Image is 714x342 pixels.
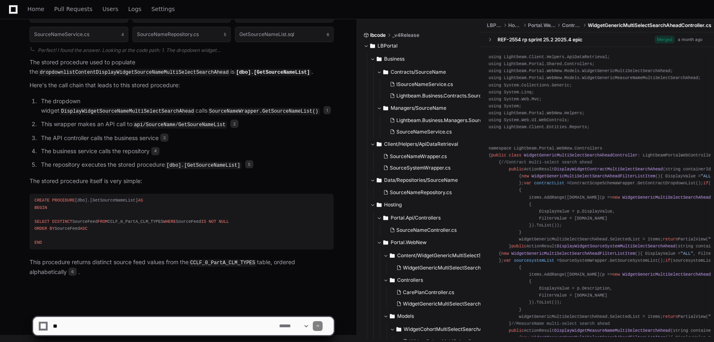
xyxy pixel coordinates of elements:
h1: GetSourceNameList.sql [239,32,294,37]
p: The API controller calls the business service [41,134,334,143]
span: WidgetGenericMultiSelectSearchAheadController [524,152,637,157]
span: 1 [323,106,331,114]
span: WidgetGenericMultiSelectSearchAhead.css [403,265,505,271]
span: new [521,174,529,179]
span: 5 [245,160,253,168]
span: DisplayWidgetContractMultiSelectSearchAhead [554,167,663,172]
button: SourceNameController.cs [387,224,482,236]
button: ISourceNameService.cs [387,79,489,90]
span: 4 [121,31,124,38]
div: Perfect! I found the answer. Looking at the code path: 1. The dropdown widget `DisplayWidgetSourc... [38,47,334,54]
button: SourceNameService.cs [387,126,489,138]
p: The business service calls the repository [41,147,334,156]
button: SourceNameWrapper.cs [380,151,476,162]
span: WidgetGenericMultiSelectSearchAheadFilterListItem [511,251,635,256]
svg: Directory [377,200,382,210]
span: lbcode [370,32,386,39]
button: Business [370,52,481,66]
span: Lightbeam.Business.Contracts.SourceName.csproj [396,93,514,99]
span: Data/Repositories/SourceName [384,177,458,183]
span: if [665,258,670,263]
span: Hosting [384,202,402,208]
code: SourceNameWrapper.GetSourceNameList() [207,108,320,115]
span: NOT NULL [209,219,229,224]
span: Client/Helpers/ApiDataRetrieval [384,141,458,147]
div: REF-2554 rp sprint 25.2 2025.4 epic [498,36,582,43]
button: LBPortal [364,39,474,52]
span: if [703,181,708,186]
span: 6 [68,267,77,276]
button: Managers/SourceName [377,102,487,115]
svg: Directory [370,41,375,51]
span: BY [50,226,55,231]
span: SourceNameWrapper.cs [390,153,447,160]
svg: Directory [383,67,388,77]
span: public [511,244,526,249]
p: The stored procedure used to populate the is . [30,58,334,77]
span: SourceSystemWrapper.cs [390,165,450,171]
div: a month ago [678,36,703,43]
span: //Contract multi-select search ahead [501,159,592,164]
span: BEGIN [34,205,47,210]
span: WidgetGenericMultiSelectSearchAheadController.cs [588,22,712,29]
p: Here's the call chain that leads to this stored procedure: [30,81,334,90]
span: = [557,258,559,263]
button: SourceNameService.cs4 [30,27,128,42]
button: Portal.WebNew [377,236,487,249]
span: Portal.WebNew [528,22,555,29]
button: WidgetGenericMultiSelectSearchAhead.css [393,262,496,274]
code: CCLF_0_PartA_CLM_TYPES [189,259,257,267]
span: AS [138,198,143,203]
span: Settings [151,7,175,11]
button: CarePlanController.cs [393,287,496,298]
span: var [524,181,531,186]
code: [dbo].[GetSourceNameList] [234,69,312,76]
span: 3 [160,134,168,142]
span: Pull Requests [54,7,92,11]
span: 5 [224,31,226,38]
span: Content/WidgetGenericMultiSelectSearchAhead [397,252,494,259]
span: Controllers [562,22,581,29]
svg: Directory [377,139,382,149]
button: Client/Helpers/ApiDataRetrieval [370,138,481,151]
code: dropdownlistContentDisplayWidgetSourceNameMultiSelectSearchAhead [38,69,230,76]
span: SourceNameService.cs [396,129,452,135]
span: LBPortal [377,43,398,49]
button: WidgetGenericMultiSelectSearchAheadController.cs [393,298,496,310]
h1: SourceNameService.cs [34,32,89,37]
svg: Directory [390,251,395,260]
svg: Directory [390,275,395,285]
button: Portal.Api/Controllers [377,211,487,224]
span: Hosting [508,22,521,29]
p: The repository executes the stored procedure [41,160,334,170]
span: Users [102,7,118,11]
span: LBPortal [487,22,501,29]
button: Data/Repositories/SourceName [370,174,481,187]
button: Lightbeam.Business.Contracts.SourceName.csproj [387,90,489,102]
p: The stored procedure itself is very simple: [30,177,334,186]
button: Controllers [383,274,494,287]
span: public [491,152,506,157]
span: Controllers [397,277,423,283]
span: PROCEDURE [52,198,75,203]
span: 4 [151,147,159,155]
span: ORDER [34,226,47,231]
p: This wrapper makes an API call to [41,120,334,129]
span: Portal.Api/Controllers [391,215,441,221]
span: = [567,181,569,186]
button: Lightbeam.Business.Managers.SourceName.csproj [387,115,489,126]
p: The dropdown widget calls [41,97,334,116]
span: WidgetGenericMultiSelectSearchAheadFilterListItem [532,174,655,179]
button: SourceSystemWrapper.cs [380,162,476,174]
div: [dbo].[GetSourceNameList] SourceFeed CCLF_0_PartA_CLM_TYPES SourceFeed SourceFeed [34,197,329,246]
span: Logs [128,7,141,11]
span: END [34,240,42,245]
span: new [612,272,620,276]
span: "ALL" [680,251,693,256]
span: Contracts/SourceName [391,69,446,75]
span: class [509,152,521,157]
span: contractList [534,181,564,186]
span: IS [201,219,206,224]
span: var [504,258,511,263]
span: SourceNameRepository.cs [390,189,452,196]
